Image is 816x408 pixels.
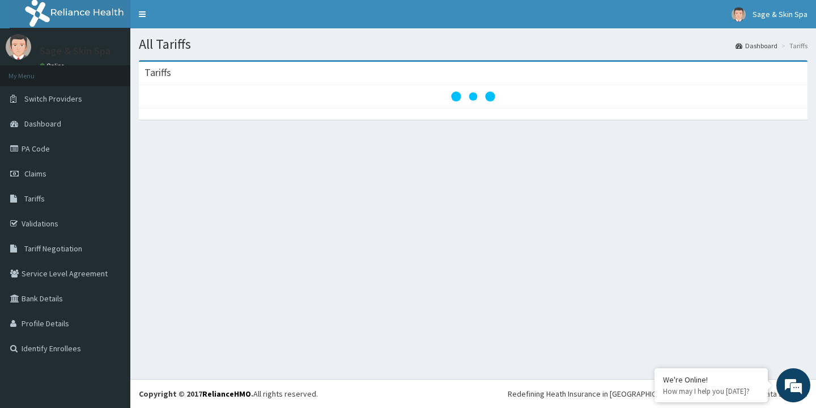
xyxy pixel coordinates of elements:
span: Switch Providers [24,94,82,104]
span: Sage & Skin Spa [753,9,807,19]
a: RelianceHMO [202,389,251,399]
svg: audio-loading [450,74,496,119]
a: Dashboard [736,41,777,51]
div: Redefining Heath Insurance in [GEOGRAPHIC_DATA] using Telemedicine and Data Science! [508,388,807,399]
h1: All Tariffs [139,37,807,52]
strong: Copyright © 2017 . [139,389,253,399]
footer: All rights reserved. [130,379,816,408]
span: Tariffs [24,194,45,204]
li: Tariffs [779,41,807,51]
img: User Image [6,34,31,60]
p: Sage & Skin Spa [40,46,110,56]
a: Online [40,62,67,70]
span: Claims [24,169,46,179]
p: How may I help you today? [663,386,759,396]
span: Tariff Negotiation [24,243,82,254]
span: Dashboard [24,119,61,129]
h3: Tariffs [144,68,171,78]
img: User Image [732,7,746,22]
div: We're Online! [663,375,759,385]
